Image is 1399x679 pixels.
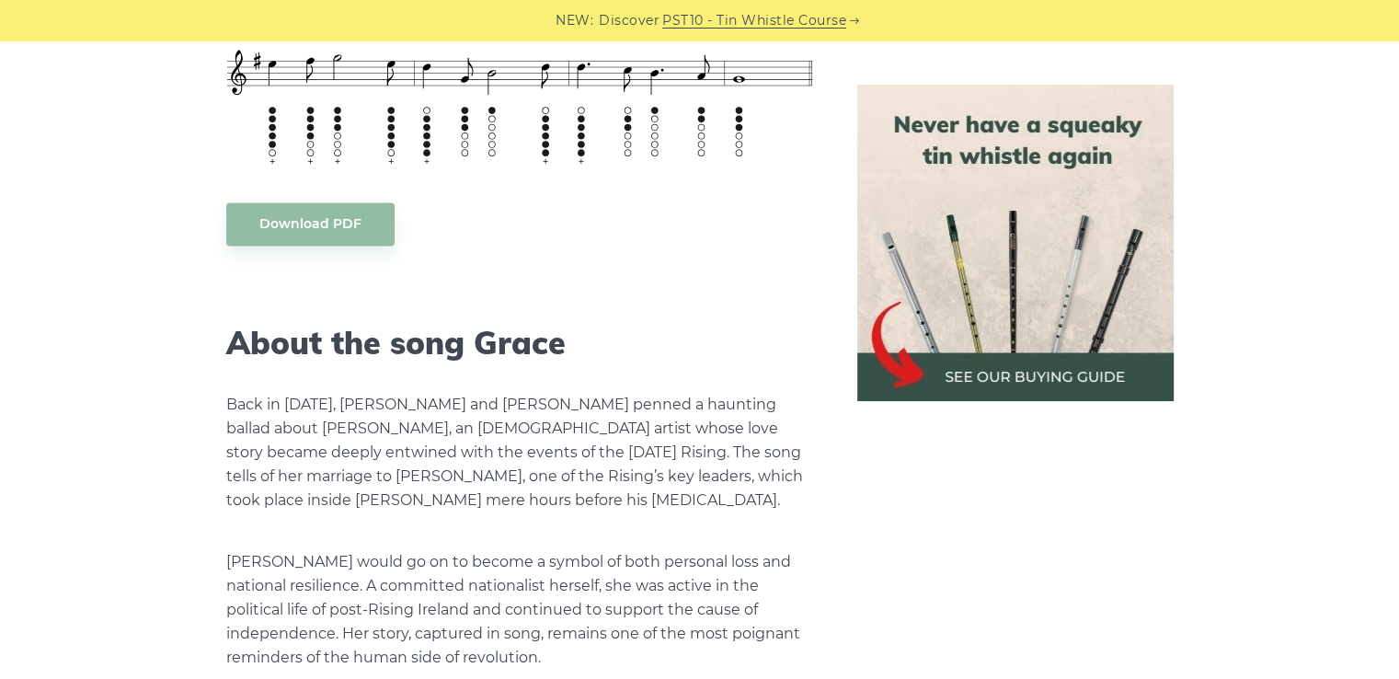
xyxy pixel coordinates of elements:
[226,202,395,246] a: Download PDF
[226,325,813,363] h2: About the song Grace
[226,393,813,512] p: Back in [DATE], [PERSON_NAME] and [PERSON_NAME] penned a haunting ballad about [PERSON_NAME], an ...
[857,85,1174,401] img: tin whistle buying guide
[662,10,846,31] a: PST10 - Tin Whistle Course
[226,550,813,670] p: [PERSON_NAME] would go on to become a symbol of both personal loss and national resilience. A com...
[599,10,659,31] span: Discover
[556,10,593,31] span: NEW:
